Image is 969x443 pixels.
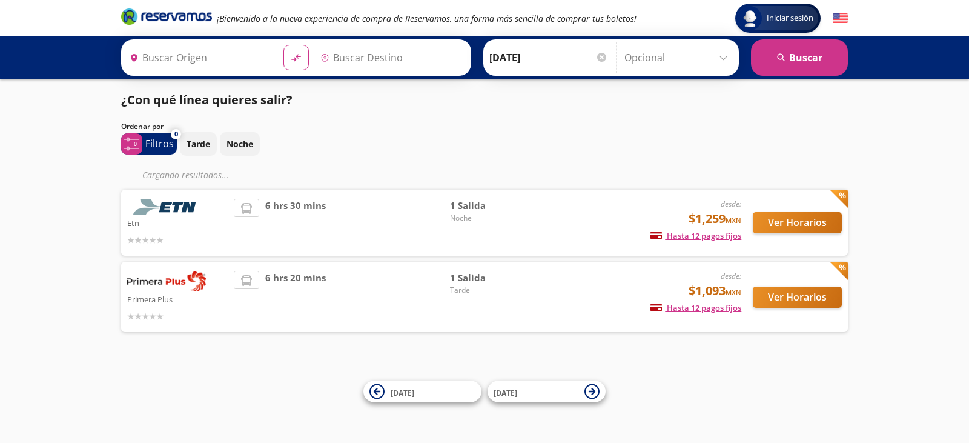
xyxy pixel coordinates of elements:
[489,42,608,73] input: Elegir Fecha
[721,199,741,209] em: desde:
[650,230,741,241] span: Hasta 12 pagos fijos
[121,7,212,25] i: Brand Logo
[726,216,741,225] small: MXN
[450,213,535,224] span: Noche
[450,285,535,296] span: Tarde
[726,288,741,297] small: MXN
[187,138,210,150] p: Tarde
[121,133,177,155] button: 0Filtros
[363,381,481,402] button: [DATE]
[624,42,733,73] input: Opcional
[127,215,228,230] p: Etn
[125,42,274,73] input: Buscar Origen
[833,11,848,26] button: English
[650,302,741,313] span: Hasta 12 pagos fijos
[450,199,535,213] span: 1 Salida
[316,42,465,73] input: Buscar Destino
[450,271,535,285] span: 1 Salida
[220,132,260,156] button: Noche
[217,13,637,24] em: ¡Bienvenido a la nueva experiencia de compra de Reservamos, una forma más sencilla de comprar tus...
[762,12,818,24] span: Iniciar sesión
[180,132,217,156] button: Tarde
[689,282,741,300] span: $1,093
[265,199,326,247] span: 6 hrs 30 mins
[142,169,229,181] em: Cargando resultados ...
[391,387,414,398] span: [DATE]
[751,39,848,76] button: Buscar
[127,271,206,291] img: Primera Plus
[227,138,253,150] p: Noche
[127,291,228,306] p: Primera Plus
[121,91,293,109] p: ¿Con qué línea quieres salir?
[145,136,174,151] p: Filtros
[174,129,178,139] span: 0
[121,121,164,132] p: Ordenar por
[753,212,842,233] button: Ver Horarios
[127,199,206,215] img: Etn
[494,387,517,398] span: [DATE]
[488,381,606,402] button: [DATE]
[721,271,741,281] em: desde:
[689,210,741,228] span: $1,259
[121,7,212,29] a: Brand Logo
[753,287,842,308] button: Ver Horarios
[265,271,326,323] span: 6 hrs 20 mins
